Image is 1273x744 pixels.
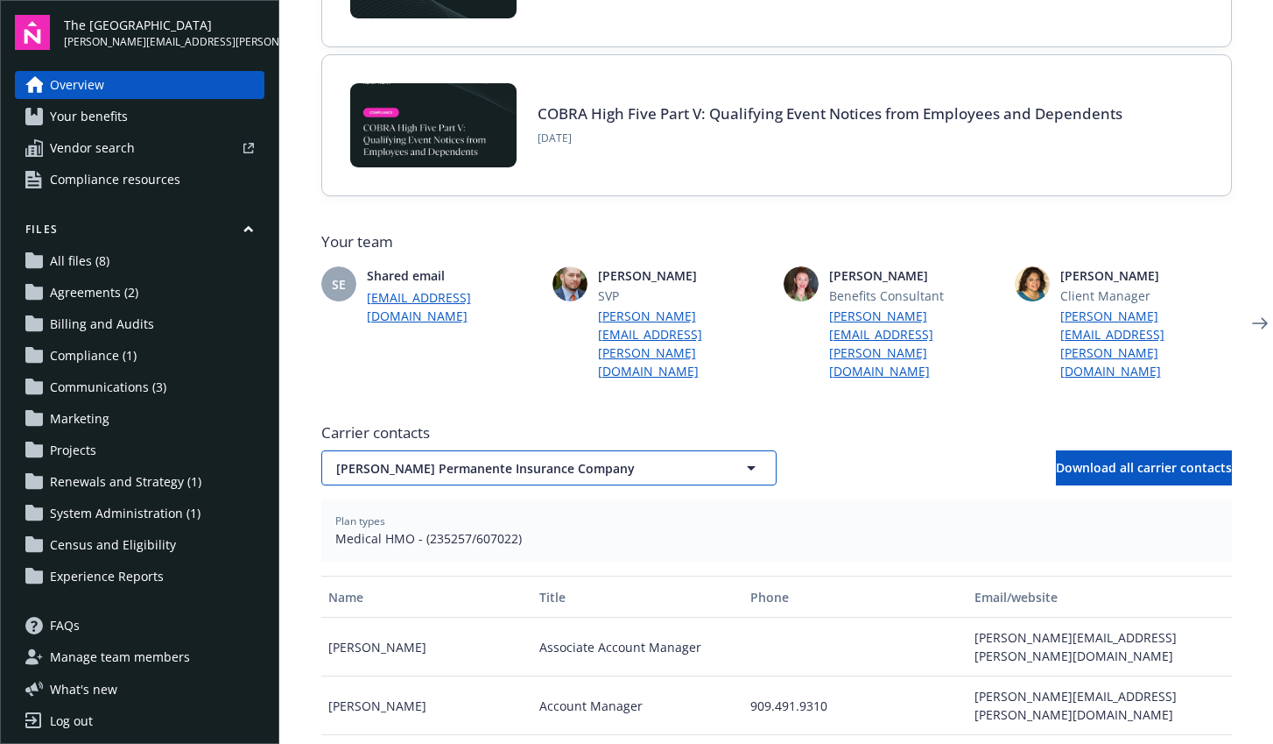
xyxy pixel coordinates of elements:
[50,436,96,464] span: Projects
[15,103,264,131] a: Your benefits
[538,103,1122,124] a: COBRA High Five Part V: Qualifying Event Notices from Employees and Dependents
[750,588,960,606] div: Phone
[50,612,80,640] span: FAQs
[15,563,264,591] a: Experience Reports
[532,618,743,677] div: Associate Account Manager
[64,16,264,34] span: The [GEOGRAPHIC_DATA]
[50,500,200,528] span: System Administration (1)
[367,288,538,325] a: [EMAIL_ADDRESS][DOMAIN_NAME]
[350,83,517,167] img: BLOG-Card Image - Compliance - COBRA High Five Pt 5 - 09-11-25.jpg
[50,373,166,401] span: Communications (3)
[321,450,777,485] button: [PERSON_NAME] Permanente Insurance Company
[967,576,1231,618] button: Email/website
[15,310,264,338] a: Billing and Audits
[15,247,264,275] a: All files (8)
[598,266,770,285] span: [PERSON_NAME]
[598,287,770,305] span: SVP
[50,405,109,433] span: Marketing
[321,231,1232,252] span: Your team
[332,275,346,294] span: SE
[552,266,587,301] img: photo
[50,279,138,307] span: Agreements (2)
[321,422,1232,443] span: Carrier contacts
[15,373,264,401] a: Communications (3)
[328,588,525,606] div: Name
[335,514,1218,529] span: Plan types
[64,15,264,50] button: The [GEOGRAPHIC_DATA][PERSON_NAME][EMAIL_ADDRESS][PERSON_NAME][DOMAIN_NAME]
[15,531,264,559] a: Census and Eligibility
[967,618,1231,677] div: [PERSON_NAME][EMAIL_ADDRESS][PERSON_NAME][DOMAIN_NAME]
[15,166,264,194] a: Compliance resources
[1060,266,1232,285] span: [PERSON_NAME]
[784,266,819,301] img: photo
[15,71,264,99] a: Overview
[321,618,532,677] div: [PERSON_NAME]
[829,266,1001,285] span: [PERSON_NAME]
[829,287,1001,305] span: Benefits Consultant
[1056,450,1232,485] button: Download all carrier contacts
[1060,287,1232,305] span: Client Manager
[50,134,135,162] span: Vendor search
[15,134,264,162] a: Vendor search
[539,588,736,606] div: Title
[974,588,1224,606] div: Email/website
[532,576,743,618] button: Title
[50,531,176,559] span: Census and Eligibility
[15,222,264,244] button: Files
[50,680,117,698] span: What ' s new
[15,500,264,528] a: System Administration (1)
[15,680,145,698] button: What's new
[321,576,532,618] button: Name
[50,563,164,591] span: Experience Reports
[64,34,264,50] span: [PERSON_NAME][EMAIL_ADDRESS][PERSON_NAME][DOMAIN_NAME]
[538,131,1122,146] span: [DATE]
[50,103,128,131] span: Your benefits
[967,677,1231,735] div: [PERSON_NAME][EMAIL_ADDRESS][PERSON_NAME][DOMAIN_NAME]
[1015,266,1050,301] img: photo
[50,71,104,99] span: Overview
[15,279,264,307] a: Agreements (2)
[743,576,967,618] button: Phone
[321,677,532,735] div: [PERSON_NAME]
[743,677,967,735] div: 909.491.9310
[50,247,109,275] span: All files (8)
[15,15,50,50] img: navigator-logo.svg
[1056,459,1232,476] span: Download all carrier contacts
[336,459,700,478] span: [PERSON_NAME] Permanente Insurance Company
[50,468,201,496] span: Renewals and Strategy (1)
[15,342,264,370] a: Compliance (1)
[50,310,154,338] span: Billing and Audits
[829,307,1001,380] a: [PERSON_NAME][EMAIL_ADDRESS][PERSON_NAME][DOMAIN_NAME]
[50,342,137,370] span: Compliance (1)
[335,529,1218,548] span: Medical HMO - (235257/607022)
[50,643,190,671] span: Manage team members
[15,436,264,464] a: Projects
[50,707,93,735] div: Log out
[50,166,180,194] span: Compliance resources
[598,307,770,380] a: [PERSON_NAME][EMAIL_ADDRESS][PERSON_NAME][DOMAIN_NAME]
[15,643,264,671] a: Manage team members
[367,266,538,285] span: Shared email
[1060,307,1232,380] a: [PERSON_NAME][EMAIL_ADDRESS][PERSON_NAME][DOMAIN_NAME]
[532,677,743,735] div: Account Manager
[15,468,264,496] a: Renewals and Strategy (1)
[15,612,264,640] a: FAQs
[15,405,264,433] a: Marketing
